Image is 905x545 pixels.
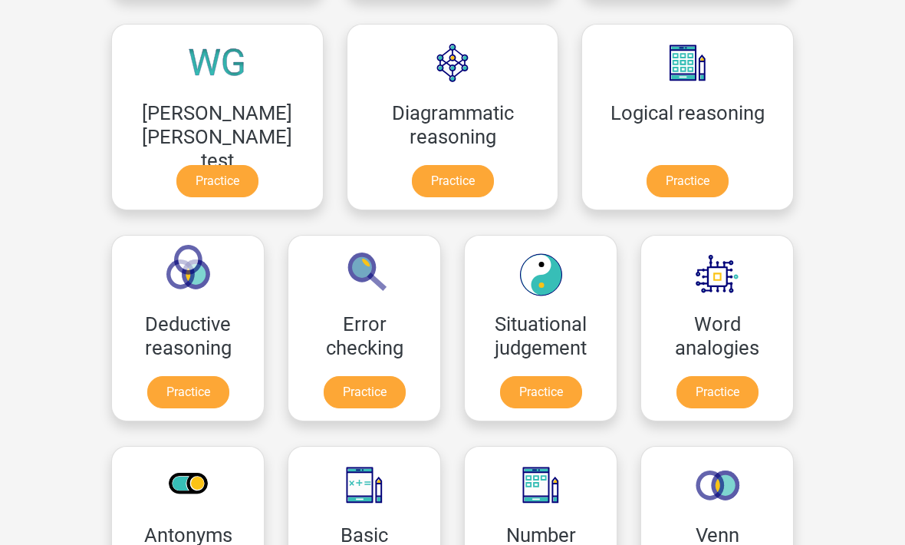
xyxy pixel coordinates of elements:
[412,165,494,197] a: Practice
[676,376,759,408] a: Practice
[647,165,729,197] a: Practice
[147,376,229,408] a: Practice
[324,376,406,408] a: Practice
[176,165,258,197] a: Practice
[500,376,582,408] a: Practice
